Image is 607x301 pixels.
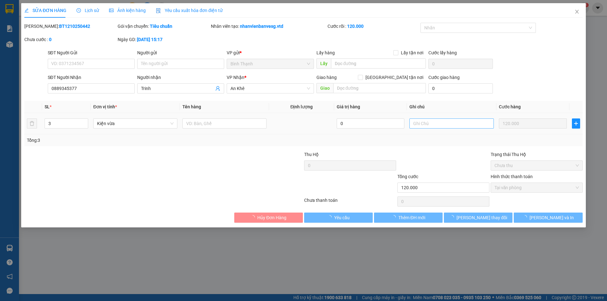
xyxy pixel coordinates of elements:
span: Bình Thạnh [231,59,310,69]
span: CR : [5,34,15,40]
label: Cước giao hàng [428,75,460,80]
b: 0 [49,37,52,42]
label: Hình thức thanh toán [491,174,533,179]
div: An Khê [60,5,115,13]
span: clock-circle [77,8,81,13]
div: Tổng: 3 [27,137,234,144]
span: SỬA ĐƠN HÀNG [24,8,66,13]
span: loading [327,215,334,220]
span: Định lượng [291,104,313,109]
span: An Khê [231,84,310,93]
div: Người nhận [137,74,224,81]
span: plus [572,121,580,126]
button: [PERSON_NAME] thay đổi [444,213,512,223]
span: Hủy Đơn Hàng [257,214,286,221]
span: Tên hàng [182,104,201,109]
div: 0889345377 [60,21,115,29]
input: Cước giao hàng [428,83,493,93]
span: edit [24,8,29,13]
span: Thêm ĐH mới [398,214,425,221]
span: VP Nhận [227,75,245,80]
div: Chưa cước : [24,36,116,43]
span: Lịch sử [77,8,99,13]
div: Trạng thái Thu Hộ [491,151,583,158]
input: Cước lấy hàng [428,59,493,69]
span: Kiện vừa [97,119,174,128]
th: Ghi chú [407,101,496,113]
span: Lấy hàng [316,50,335,55]
span: close [574,9,579,14]
span: loading [391,215,398,220]
input: Ghi Chú [410,118,494,129]
span: Yêu cầu xuất hóa đơn điện tử [156,8,223,13]
span: [PERSON_NAME] và In [530,214,574,221]
div: SĐT Người Gửi [48,49,135,56]
span: Giao [316,83,333,93]
span: picture [109,8,113,13]
div: Người gửi [137,49,224,56]
div: Chưa thanh toán [303,197,397,208]
div: Gói vận chuyển: [118,23,210,30]
span: Gửi: [5,6,15,13]
button: Thêm ĐH mới [374,213,443,223]
span: Thu Hộ [304,152,319,157]
span: Nhận: [60,6,76,13]
div: Bình Thạnh [5,5,56,13]
span: user-add [216,86,221,91]
b: Tiêu chuẩn [150,24,172,29]
div: Tên hàng: ( : 3 ) [5,45,115,52]
span: SL [41,44,50,53]
span: Ảnh kiện hàng [109,8,146,13]
span: Tại văn phòng [494,183,579,192]
span: loading [250,215,257,220]
span: SL [45,104,50,109]
b: nhanvienbanvesg.vtd [240,24,283,29]
button: Yêu cầu [304,213,373,223]
span: [PERSON_NAME] thay đổi [457,214,507,221]
div: Nhân viên tạo: [211,23,326,30]
span: [GEOGRAPHIC_DATA] tận nơi [363,74,426,81]
div: Cước rồi : [328,23,420,30]
button: plus [572,118,580,129]
input: Dọc đường [331,58,426,69]
b: [DATE] 15:17 [137,37,162,42]
span: Giao hàng [316,75,337,80]
span: loading [523,215,530,220]
span: Yêu cầu [334,214,350,221]
div: [PERSON_NAME]: [24,23,116,30]
button: delete [27,118,37,129]
span: Lấy tận nơi [398,49,426,56]
span: Đơn vị tính [93,104,117,109]
label: Cước lấy hàng [428,50,457,55]
button: Hủy Đơn Hàng [234,213,303,223]
input: 0 [499,118,567,129]
div: VP gửi [227,49,314,56]
div: SĐT Người Nhận [48,74,135,81]
span: Cước hàng [499,104,521,109]
div: 120.000 [5,33,57,41]
b: BT1210250442 [59,24,90,29]
input: VD: Bàn, Ghế [182,118,267,129]
div: Ngày GD: [118,36,210,43]
input: Dọc đường [333,83,426,93]
span: Tổng cước [397,174,418,179]
button: Close [568,3,586,21]
b: 120.000 [347,24,364,29]
span: Chưa thu [494,161,579,170]
span: Giá trị hàng [337,104,360,109]
div: Trinh [60,13,115,21]
img: icon [156,8,161,13]
span: loading [450,215,457,220]
button: [PERSON_NAME] và In [514,213,583,223]
span: Lấy [316,58,331,69]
